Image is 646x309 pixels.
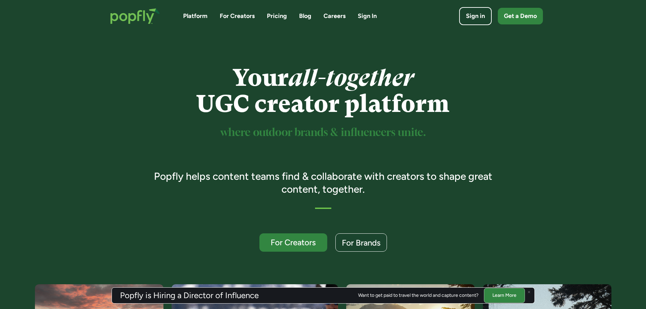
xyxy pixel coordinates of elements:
a: Get a Demo [498,8,543,24]
a: Pricing [267,12,287,20]
div: Sign in [466,12,485,20]
a: Sign in [459,7,492,25]
a: Platform [183,12,208,20]
a: For Brands [335,233,387,252]
a: Sign In [358,12,377,20]
div: Want to get paid to travel the world and capture content? [358,293,478,298]
em: all-together [289,64,414,92]
a: home [103,1,167,31]
h1: Your UGC creator platform [144,65,502,117]
h3: Popfly helps content teams find & collaborate with creators to shape great content, together. [144,170,502,195]
sup: where outdoor brands & influencers unite. [220,128,426,138]
h3: Popfly is Hiring a Director of Influence [120,291,259,300]
a: Blog [299,12,311,20]
a: For Creators [220,12,255,20]
a: Learn More [484,288,525,303]
a: Careers [324,12,346,20]
div: For Creators [266,238,321,247]
div: Get a Demo [504,12,537,20]
a: For Creators [259,233,327,252]
div: For Brands [342,238,380,247]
